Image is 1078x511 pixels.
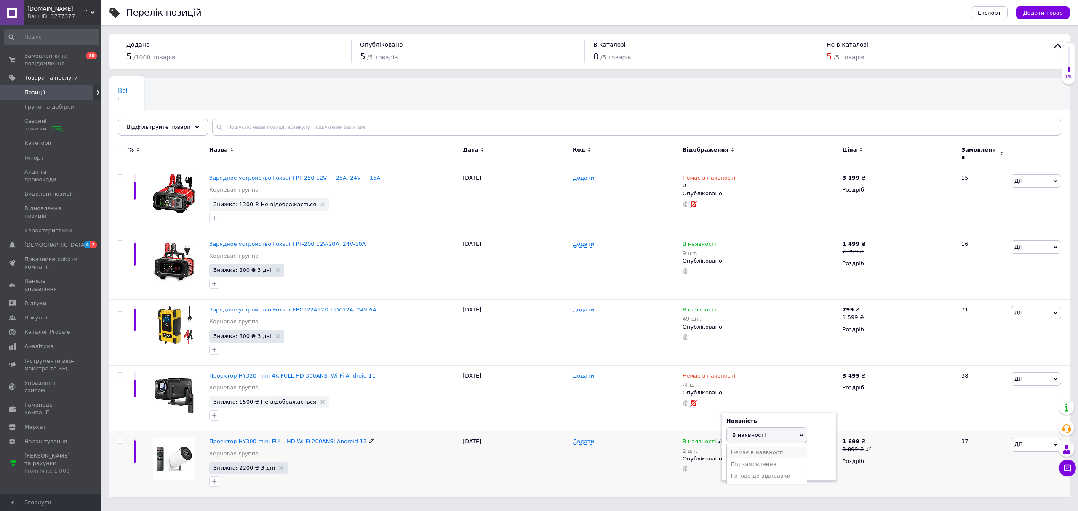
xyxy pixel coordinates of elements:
[827,41,868,48] span: Не в каталозі
[683,316,716,322] div: 49 шт.
[90,241,97,248] span: 7
[683,455,838,463] div: Опубліковано
[683,306,716,315] span: В наявності
[153,306,195,344] img: Зарядное устройство Foxsur FBC122412D 12V-12A, 24V-6A
[209,175,380,181] a: Зарядное устройство Foxsur FPT-250 12V — 25А, 24V — 15А
[153,372,195,414] img: Проектор HY320 mini 4K FULL HD 300ANSI Wi-Fi Android 11
[1014,375,1022,382] span: Дії
[209,306,376,313] span: Зарядное устройство Foxsur FBC122412D 12V-12A, 24V-6A
[683,174,735,189] div: 0
[209,438,367,444] a: Проектор HY300 mini FULL HD Wi-Fi 200ANSI Android 12
[209,241,366,247] a: Зарядное устройство Foxsur FPT-200 12V-20А, 24V-10А
[842,372,865,380] div: ₴
[24,89,45,96] span: Позиції
[827,51,832,61] span: 5
[1014,244,1022,250] span: Дії
[24,154,44,162] span: Імпорт
[86,52,97,59] span: 10
[24,379,78,394] span: Управління сайтом
[842,186,954,194] div: Роздріб
[24,343,53,350] span: Аналітика
[209,373,376,379] a: Проектор HY320 mini 4K FULL HD 300ANSI Wi-Fi Android 11
[24,103,74,111] span: Групи та добірки
[593,41,626,48] span: В каталозі
[1062,74,1075,80] div: 1%
[24,190,73,198] span: Видалені позиції
[463,146,478,154] span: Дата
[24,438,67,445] span: Налаштування
[683,190,838,197] div: Опубліковано
[4,29,99,45] input: Пошук
[24,139,51,147] span: Категорії
[956,365,1009,431] div: 38
[573,146,585,154] span: Код
[727,470,807,482] li: Готово до відправки
[1059,460,1076,476] button: Чат з покупцем
[683,382,735,388] div: -4 шт.
[1016,6,1070,19] button: Додати товар
[367,54,398,61] span: / 5 товарів
[842,260,954,267] div: Роздріб
[978,10,1001,16] span: Експорт
[27,5,91,13] span: Electronika.in.ua — Магазин сучасної електроніки
[24,205,78,220] span: Відновлення позицій
[213,267,272,273] span: Знижка: 800 ₴ 3 дні
[842,326,954,333] div: Роздріб
[683,373,735,381] span: Немає в наявності
[842,314,864,321] div: 1 599 ₴
[24,117,78,133] span: Сезонні знижки
[573,438,594,445] span: Додати
[956,168,1009,234] div: 15
[24,314,47,322] span: Покупці
[24,52,78,67] span: Замовлення та повідомлення
[683,257,838,265] div: Опубліковано
[1023,10,1063,16] span: Додати товар
[213,202,316,207] span: Знижка: 1300 ₴ Не відображається
[209,384,259,391] a: Корневая группа
[24,401,78,416] span: Гаманець компанії
[956,431,1009,497] div: 37
[573,241,594,248] span: Додати
[24,277,78,293] span: Панель управління
[842,446,871,453] div: 3 899 ₴
[461,365,571,431] div: [DATE]
[842,241,859,247] b: 1 499
[842,306,864,314] div: ₴
[842,175,859,181] b: 3 199
[209,186,259,194] a: Корневая группа
[842,240,865,248] div: ₴
[842,146,857,154] span: Ціна
[683,323,838,331] div: Опубліковано
[842,438,871,445] div: ₴
[593,51,599,61] span: 0
[126,8,202,17] div: Перелік позицій
[732,432,766,438] span: В наявності
[212,119,1061,136] input: Пошук по назві позиції, артикулу і пошуковим запитам
[842,384,954,391] div: Роздріб
[683,448,724,454] div: 2 шт.
[726,417,832,425] div: Наявність
[360,51,366,61] span: 5
[24,423,46,431] span: Маркет
[683,175,735,184] span: Немає в наявності
[842,458,954,465] div: Роздріб
[126,51,132,61] span: 5
[842,174,865,182] div: ₴
[209,252,259,260] a: Корневая группа
[842,438,859,444] b: 1 699
[842,373,859,379] b: 3 499
[461,168,571,234] div: [DATE]
[153,240,195,282] img: Зарядное устройство Foxsur FPT-200 12V-20А, 24V-10А
[683,241,716,250] span: В наявності
[1014,178,1022,184] span: Дії
[209,318,259,325] a: Корневая группа
[24,452,78,475] span: [PERSON_NAME] та рахунки
[573,373,594,379] span: Додати
[209,146,228,154] span: Назва
[133,54,175,61] span: / 1000 товарів
[213,333,272,339] span: Знижка: 800 ₴ 3 дні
